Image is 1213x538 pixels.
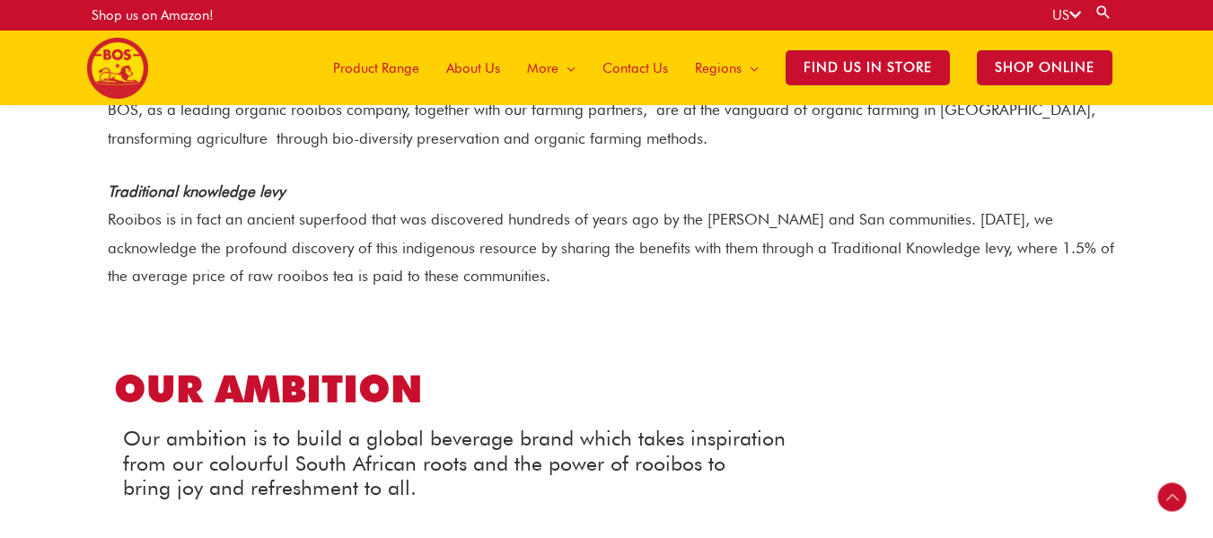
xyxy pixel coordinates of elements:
a: Product Range [320,31,433,105]
a: About Us [433,31,514,105]
span: About Us [446,41,500,95]
a: SHOP ONLINE [963,31,1126,105]
span: More [527,41,558,95]
a: Search button [1094,4,1112,21]
a: Find Us in Store [772,31,963,105]
span: Product Range [333,41,419,95]
h2: OUR AMBITION [114,365,1099,414]
span: Regions [695,41,742,95]
a: More [514,31,589,105]
span: SHOP ONLINE [977,50,1112,85]
span: Contact Us [602,41,668,95]
p: BOS, as a leading organic rooibos company, together with our farming partners, are at the vanguar... [108,68,1115,154]
p: Our ambition is to build a global beverage brand which takes inspiration from our colourful South... [123,426,1090,500]
strong: Traditional knowledge levy [108,182,285,200]
p: Rooibos is in fact an ancient superfood that was discovered hundreds of years ago by the [PERSON_... [108,178,1115,291]
a: US [1052,7,1081,23]
a: Contact Us [589,31,681,105]
a: Regions [681,31,772,105]
nav: Site Navigation [306,31,1126,105]
img: BOS United States [87,38,148,99]
span: Find Us in Store [786,50,950,85]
